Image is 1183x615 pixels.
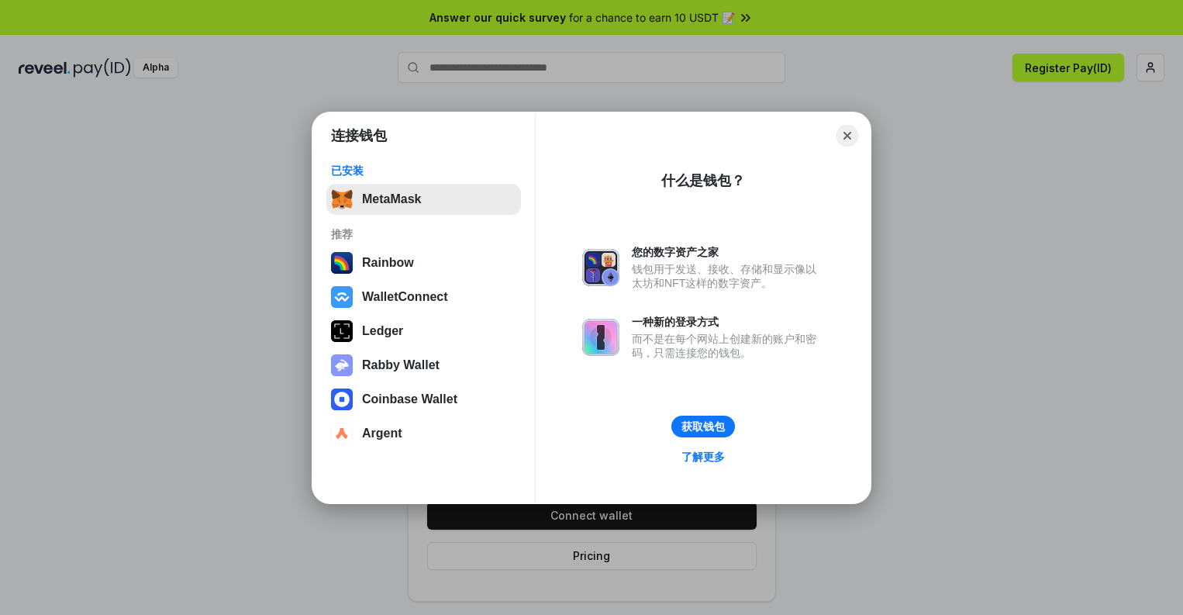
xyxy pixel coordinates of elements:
div: WalletConnect [362,290,448,304]
img: svg+xml,%3Csvg%20width%3D%2228%22%20height%3D%2228%22%20viewBox%3D%220%200%2028%2028%22%20fill%3D... [331,389,353,410]
div: Ledger [362,324,403,338]
div: 获取钱包 [681,420,725,434]
button: WalletConnect [326,282,521,313]
div: Coinbase Wallet [362,392,457,406]
div: Argent [362,427,402,441]
img: svg+xml,%3Csvg%20xmlns%3D%22http%3A%2F%2Fwww.w3.org%2F2000%2Fsvg%22%20width%3D%2228%22%20height%3... [331,320,353,342]
div: 了解更多 [681,450,725,464]
div: 推荐 [331,227,516,241]
div: 已安装 [331,164,516,178]
div: MetaMask [362,192,421,206]
a: 了解更多 [672,447,734,467]
div: Rainbow [362,256,414,270]
div: 钱包用于发送、接收、存储和显示像以太坊和NFT这样的数字资产。 [632,262,824,290]
button: Argent [326,418,521,449]
img: svg+xml,%3Csvg%20width%3D%2228%22%20height%3D%2228%22%20viewBox%3D%220%200%2028%2028%22%20fill%3D... [331,423,353,444]
button: Rainbow [326,247,521,278]
button: Close [836,125,858,147]
img: svg+xml,%3Csvg%20xmlns%3D%22http%3A%2F%2Fwww.w3.org%2F2000%2Fsvg%22%20fill%3D%22none%22%20viewBox... [582,319,619,356]
img: svg+xml,%3Csvg%20xmlns%3D%22http%3A%2F%2Fwww.w3.org%2F2000%2Fsvg%22%20fill%3D%22none%22%20viewBox... [331,354,353,376]
button: Rabby Wallet [326,350,521,381]
div: Rabby Wallet [362,358,440,372]
button: Ledger [326,316,521,347]
img: svg+xml,%3Csvg%20width%3D%2228%22%20height%3D%2228%22%20viewBox%3D%220%200%2028%2028%22%20fill%3D... [331,286,353,308]
button: MetaMask [326,184,521,215]
button: 获取钱包 [671,416,735,437]
button: Coinbase Wallet [326,384,521,415]
div: 一种新的登录方式 [632,315,824,329]
div: 您的数字资产之家 [632,245,824,259]
div: 什么是钱包？ [661,171,745,190]
img: svg+xml,%3Csvg%20width%3D%22120%22%20height%3D%22120%22%20viewBox%3D%220%200%20120%20120%22%20fil... [331,252,353,274]
img: svg+xml,%3Csvg%20fill%3D%22none%22%20height%3D%2233%22%20viewBox%3D%220%200%2035%2033%22%20width%... [331,188,353,210]
h1: 连接钱包 [331,126,387,145]
div: 而不是在每个网站上创建新的账户和密码，只需连接您的钱包。 [632,332,824,360]
img: svg+xml,%3Csvg%20xmlns%3D%22http%3A%2F%2Fwww.w3.org%2F2000%2Fsvg%22%20fill%3D%22none%22%20viewBox... [582,249,619,286]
